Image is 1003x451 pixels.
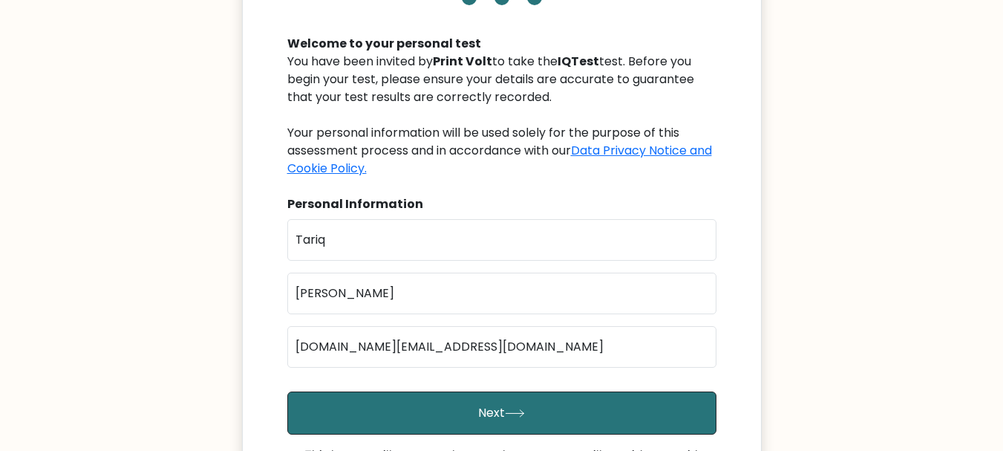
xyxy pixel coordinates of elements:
[287,273,716,314] input: Last name
[287,142,712,177] a: Data Privacy Notice and Cookie Policy.
[287,219,716,261] input: First name
[433,53,492,70] b: Print Volt
[287,35,716,53] div: Welcome to your personal test
[558,53,599,70] b: IQTest
[287,326,716,368] input: Email
[287,53,716,178] div: You have been invited by to take the test. Before you begin your test, please ensure your details...
[287,392,716,435] button: Next
[287,195,716,213] div: Personal Information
